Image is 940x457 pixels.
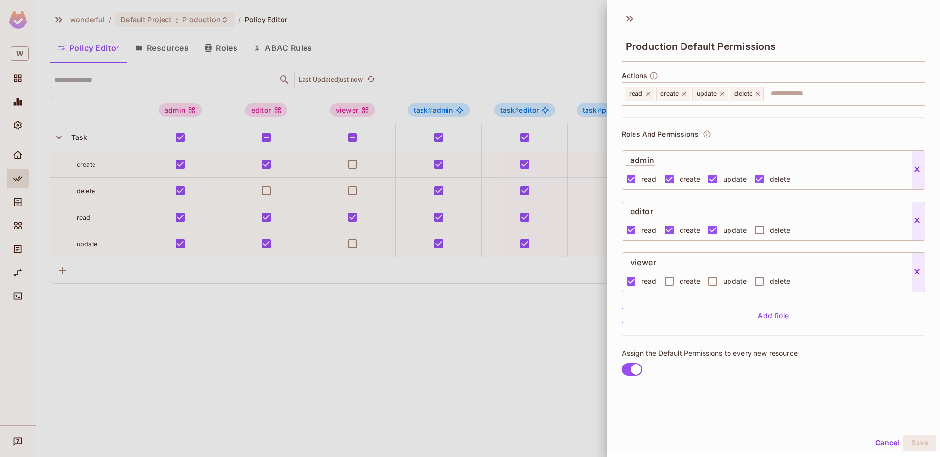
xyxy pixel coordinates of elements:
[622,349,798,358] span: Assign the Default Permissions to every new resource
[680,276,701,286] span: create
[660,90,679,98] span: create
[871,435,903,451] button: Cancel
[697,90,717,98] span: update
[622,308,925,323] button: Add Role
[770,226,790,235] span: delete
[770,174,790,183] span: delete
[641,226,657,235] span: read
[903,435,936,451] button: Save
[680,226,701,235] span: create
[641,276,657,286] span: read
[622,72,647,80] span: Actions
[629,90,643,98] span: read
[626,202,653,217] p: editor
[734,90,752,98] span: delete
[625,87,654,101] div: read
[641,174,657,183] span: read
[723,276,747,286] span: update
[626,253,656,268] p: viewer
[723,226,747,235] span: update
[622,130,699,138] p: Roles And Permissions
[626,151,655,166] p: admin
[730,87,764,101] div: delete
[692,87,728,101] div: update
[626,41,776,52] span: Production Default Permissions
[770,276,790,286] span: delete
[680,174,701,183] span: create
[723,174,747,183] span: update
[656,87,690,101] div: create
